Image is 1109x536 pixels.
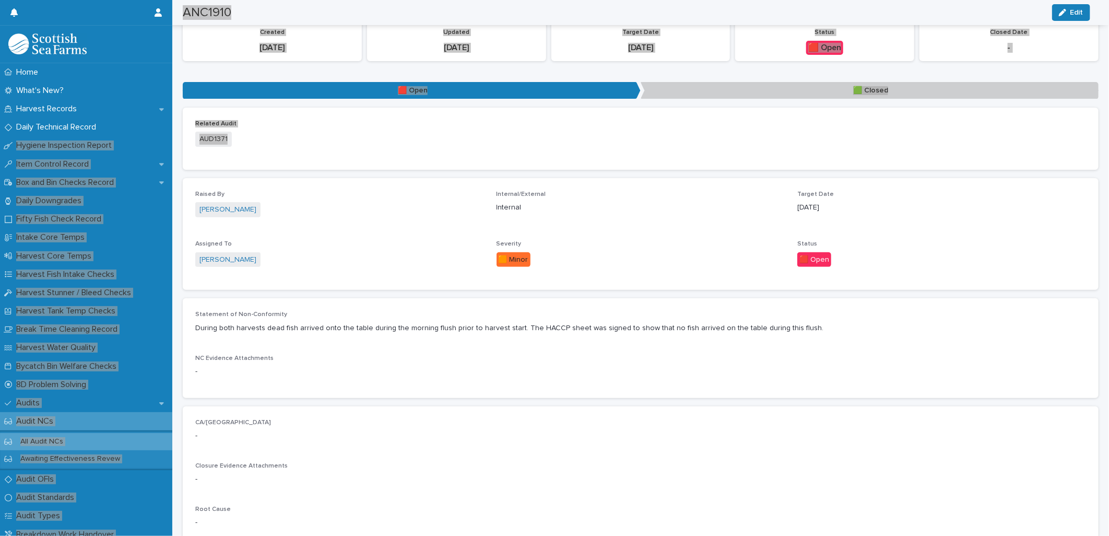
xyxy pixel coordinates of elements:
[12,324,126,334] p: Break Time Cleaning Record
[195,191,225,197] span: Raised By
[189,43,356,53] p: [DATE]
[12,437,72,446] p: All Audit NCs
[12,159,97,169] p: Item Control Record
[12,474,62,484] p: Audit OFIs
[815,29,835,36] span: Status
[195,323,1086,334] p: During both harvests dead fish arrived onto the table during the morning flush prior to harvest s...
[622,29,659,36] span: Target Date
[12,141,120,150] p: Hygiene Inspection Report
[12,306,124,316] p: Harvest Tank Temp Checks
[195,506,231,512] span: Root Cause
[12,380,95,390] p: 8D Problem Solving
[260,29,285,36] span: Created
[926,43,1092,53] p: -
[1052,4,1090,21] button: Edit
[1070,9,1083,16] span: Edit
[797,252,831,267] div: 🟥 Open
[199,134,228,145] a: AUD1371
[195,241,232,247] span: Assigned To
[990,29,1028,36] span: Closed Date
[183,82,641,99] p: 🟥 Open
[558,43,724,53] p: [DATE]
[12,398,48,408] p: Audits
[12,511,68,521] p: Audit Types
[443,29,469,36] span: Updated
[12,455,128,463] p: Awaiting Effectiveness Revew
[195,420,271,426] span: CA/[GEOGRAPHIC_DATA]
[195,355,274,362] span: NC Evidence Attachments
[199,254,256,265] a: [PERSON_NAME]
[12,86,72,96] p: What's New?
[12,67,46,77] p: Home
[195,474,484,485] p: -
[12,416,62,426] p: Audit NCs
[641,82,1099,99] p: 🟩 Closed
[195,430,1086,441] p: -
[12,362,125,371] p: Bycatch Bin Welfare Checks
[195,463,288,469] span: Closure Evidence Attachments
[797,191,834,197] span: Target Date
[195,517,1086,528] p: -
[195,366,484,377] p: -
[12,343,104,353] p: Harvest Water Quality
[12,196,90,206] p: Daily Downgrades
[497,241,522,247] span: Severity
[797,241,817,247] span: Status
[806,41,843,55] div: 🟥 Open
[497,252,530,267] div: 🟧 Minor
[373,43,540,53] p: [DATE]
[12,214,110,224] p: Fifty Fish Check Record
[12,122,104,132] p: Daily Technical Record
[797,202,1086,213] p: [DATE]
[12,178,122,188] p: Box and Bin Checks Record
[12,493,82,503] p: Audit Standards
[195,311,287,318] span: Statement of Non-Conformity
[497,202,785,213] p: Internal
[12,104,85,114] p: Harvest Records
[12,251,100,261] p: Harvest Core Temps
[497,191,546,197] span: Internal/External
[195,121,237,127] span: Related Audit
[8,33,87,54] img: mMrefqRFQpe26GRNOUkG
[12,270,123,279] p: Harvest Fish Intake Checks
[12,288,139,298] p: Harvest Stunner / Bleed Checks
[199,204,256,215] a: [PERSON_NAME]
[12,232,93,242] p: Intake Core Temps
[183,5,231,20] h2: ANC1910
